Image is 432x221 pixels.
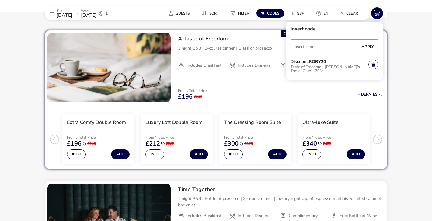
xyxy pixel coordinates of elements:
[268,149,287,159] button: Add
[216,112,294,167] swiper-slide: 3 / 4
[194,95,202,99] span: £245
[302,149,321,159] button: Info
[323,142,331,146] span: £425
[67,119,126,126] h3: Extra Comfy Double Room
[238,213,272,219] span: Includes Dinner(s)
[294,112,373,167] swiper-slide: 4 / 4
[224,135,281,139] p: From / Total Price
[45,6,136,20] div: Tue[DATE]Wed[DATE]1
[81,9,97,13] p: Wed
[312,9,336,18] naf-pibe-menu-bar-item: en
[67,149,86,159] button: Info
[291,26,378,36] h3: Insert code
[111,149,130,159] button: Add
[67,135,124,139] p: From / Total Price
[357,93,382,96] button: HideRates
[267,11,279,16] span: Codes
[291,64,368,75] p: Taste of Freedom - [PERSON_NAME]'s Travel Club - 20%
[178,45,382,51] p: 1 night B&B | 3-course dinner | Glass of prosecco
[47,33,171,102] swiper-slide: 1 / 1
[323,11,328,16] span: en
[336,9,365,18] naf-pibe-menu-bar-item: Clear
[197,9,226,18] naf-pibe-menu-bar-item: Sort
[178,195,382,208] p: 1 night B&B | Bottle of prosecco | 3-course dinner | Luxury night cap of espresso martinis & salt...
[244,142,253,146] span: £375
[347,149,365,159] button: Add
[256,9,287,18] naf-pibe-menu-bar-item: Codes
[346,11,358,16] span: Clear
[178,89,207,93] p: From / Total Price
[81,12,97,19] span: [DATE]
[145,119,203,126] h3: Luxury Loft Double Room
[302,141,317,147] span: £340
[291,10,294,16] i: £
[186,63,221,68] span: Includes Breakfast
[226,9,254,18] button: Filter
[302,119,339,126] h3: Ultra-luxe Suite
[145,141,160,147] span: £212
[358,40,377,53] button: Apply
[291,39,378,54] input: Code
[87,142,96,146] span: £245
[105,11,108,16] span: 1
[256,9,284,18] button: Codes
[176,11,190,16] span: Guests
[190,149,208,159] button: Add
[238,11,249,16] span: Filter
[226,9,256,18] naf-pibe-menu-bar-item: Filter
[297,11,304,16] span: GBP
[138,112,216,167] swiper-slide: 2 / 4
[178,186,382,193] h2: Time Together
[287,9,309,18] button: £GBP
[197,9,224,18] button: Sort
[309,60,326,64] h3: RORY20
[291,60,309,64] span: Discount:
[178,94,193,100] span: £196
[336,9,363,18] button: Clear
[312,9,333,18] button: en
[224,119,281,126] h3: The Dressing Room Suite
[145,135,203,139] p: From / Total Price
[340,213,377,219] span: Free Bottle of Wine
[224,141,239,147] span: £300
[186,213,221,219] span: Includes Breakfast
[57,9,72,13] p: Tue
[173,30,387,79] div: A Taste of Freedom1 night B&B | 3-course dinner | Glass of proseccoIncludes BreakfastIncludes Din...
[164,9,197,18] naf-pibe-menu-bar-item: Guests
[238,63,272,68] span: Includes Dinner(s)
[287,9,312,18] naf-pibe-menu-bar-item: £GBP
[57,12,72,19] span: [DATE]
[302,135,360,139] p: From / Total Price
[164,9,194,18] button: Guests
[59,112,138,167] swiper-slide: 1 / 4
[224,149,243,159] button: Info
[145,149,164,159] button: Info
[209,11,219,16] span: Sort
[67,141,82,147] span: £196
[166,142,174,146] span: £265
[357,92,366,97] span: Hide
[178,35,382,42] h2: A Taste of Freedom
